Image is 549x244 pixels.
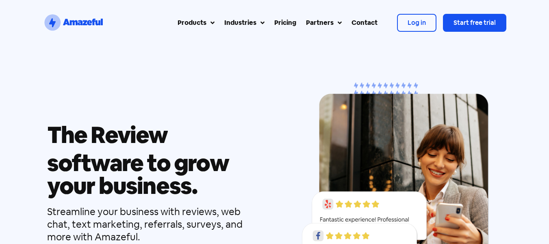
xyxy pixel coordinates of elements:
a: Partners [301,13,347,33]
a: Contact [347,13,382,33]
a: SVG link [43,13,104,33]
a: Pricing [269,13,301,33]
div: Industries [224,18,256,28]
a: Log in [397,14,436,32]
a: Industries [219,13,269,33]
div: Streamline your business with reviews, web chat, text marketing, referrals, surveys, and more wit... [47,205,263,244]
span: Start free trial [454,18,496,27]
a: Start free trial [443,14,506,32]
a: Products [173,13,219,33]
h1: software to grow your business. [47,152,263,197]
div: Products [178,18,206,28]
span: Log in [408,18,426,27]
div: Contact [352,18,378,28]
span: The [47,121,87,148]
div: Partners [306,18,334,28]
div: Pricing [274,18,296,28]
